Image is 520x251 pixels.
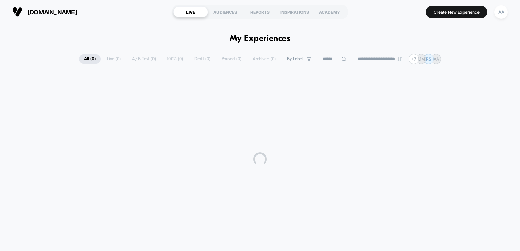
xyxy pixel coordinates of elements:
div: INSPIRATIONS [277,6,312,17]
div: AUDIENCES [208,6,243,17]
span: [DOMAIN_NAME] [28,9,77,16]
div: REPORTS [243,6,277,17]
p: AA [434,56,439,62]
button: [DOMAIN_NAME] [10,6,79,17]
div: LIVE [173,6,208,17]
span: All ( 0 ) [79,54,101,64]
img: Visually logo [12,7,22,17]
img: end [397,57,402,61]
button: Create New Experience [426,6,487,18]
span: By Label [287,56,303,62]
p: RS [426,56,432,62]
div: + 7 [409,54,419,64]
button: AA [492,5,510,19]
p: MM [418,56,425,62]
h1: My Experiences [230,34,291,44]
div: AA [494,5,508,19]
div: ACADEMY [312,6,347,17]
